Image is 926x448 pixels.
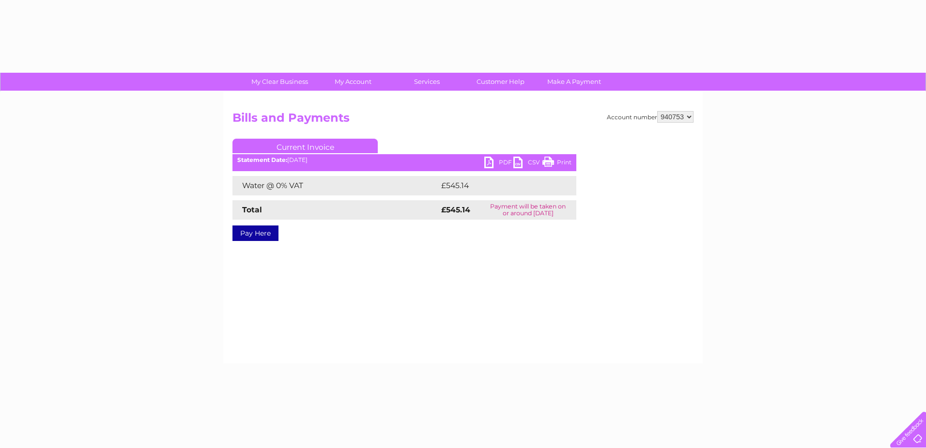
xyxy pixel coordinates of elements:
div: Account number [607,111,694,123]
h2: Bills and Payments [232,111,694,129]
td: £545.14 [439,176,558,195]
a: Make A Payment [534,73,614,91]
a: Pay Here [232,225,278,241]
td: Payment will be taken on or around [DATE] [479,200,576,220]
a: PDF [484,157,513,171]
div: [DATE] [232,157,576,163]
a: Current Invoice [232,139,378,153]
a: Services [387,73,467,91]
a: Customer Help [461,73,540,91]
td: Water @ 0% VAT [232,176,439,195]
a: My Clear Business [240,73,320,91]
strong: £545.14 [441,205,470,214]
a: Print [542,157,571,171]
a: CSV [513,157,542,171]
a: My Account [313,73,393,91]
b: Statement Date: [237,156,287,163]
strong: Total [242,205,262,214]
